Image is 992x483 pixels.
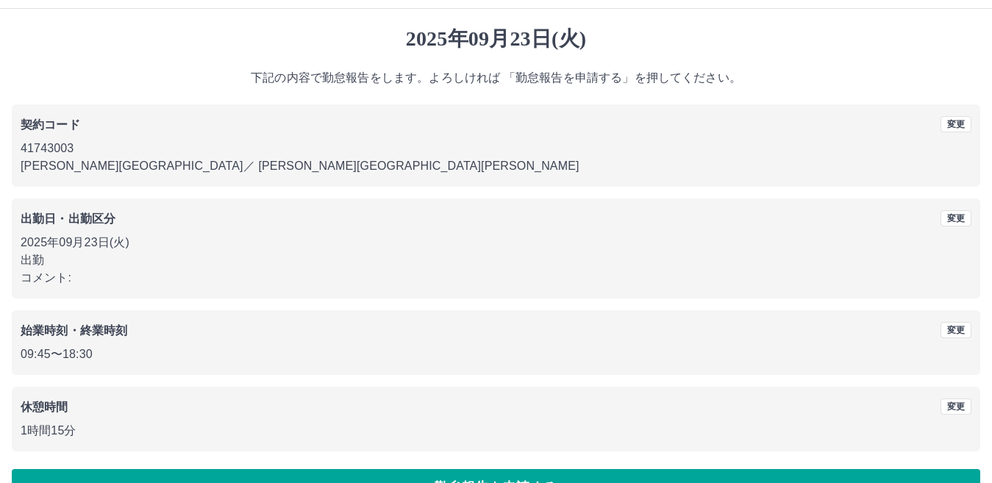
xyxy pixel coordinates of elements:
[941,322,971,338] button: 変更
[21,269,971,287] p: コメント:
[21,118,80,131] b: 契約コード
[21,324,127,337] b: 始業時刻・終業時刻
[12,26,980,51] h1: 2025年09月23日(火)
[21,346,971,363] p: 09:45 〜 18:30
[21,157,971,175] p: [PERSON_NAME][GEOGRAPHIC_DATA] ／ [PERSON_NAME][GEOGRAPHIC_DATA][PERSON_NAME]
[21,251,971,269] p: 出勤
[12,69,980,87] p: 下記の内容で勤怠報告をします。よろしければ 「勤怠報告を申請する」を押してください。
[941,116,971,132] button: 変更
[21,234,971,251] p: 2025年09月23日(火)
[941,398,971,415] button: 変更
[21,212,115,225] b: 出勤日・出勤区分
[941,210,971,226] button: 変更
[21,401,68,413] b: 休憩時間
[21,140,971,157] p: 41743003
[21,422,971,440] p: 1時間15分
